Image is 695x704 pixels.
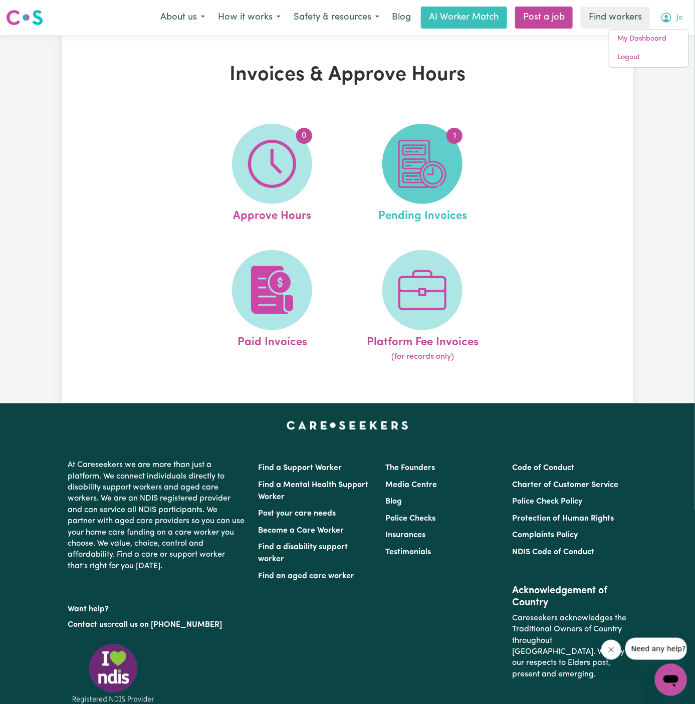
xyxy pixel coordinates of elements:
[115,621,222,629] a: call us on [PHONE_NUMBER]
[386,7,417,29] a: Blog
[676,13,682,24] span: Jo
[200,124,344,225] a: Approve Hours
[296,128,312,144] span: 0
[68,600,247,615] p: Want help?
[512,548,594,556] a: NDIS Code of Conduct
[512,609,627,684] p: Careseekers acknowledges the Traditional Owners of Country throughout [GEOGRAPHIC_DATA]. We pay o...
[512,515,614,523] a: Protection of Human Rights
[287,421,408,429] a: Careseekers home page
[512,481,618,489] a: Charter of Customer Service
[367,330,479,351] span: Platform Fee Invoices
[233,204,311,225] span: Approve Hours
[609,30,688,49] a: My Dashboard
[211,7,287,28] button: How it works
[601,640,621,660] iframe: Close message
[581,7,650,29] a: Find workers
[654,7,689,28] button: My Account
[625,638,687,660] iframe: Message from company
[154,7,211,28] button: About us
[385,548,431,556] a: Testimonials
[6,6,43,29] a: Careseekers logo
[385,498,402,506] a: Blog
[421,7,507,29] a: AI Worker Match
[259,481,369,501] a: Find a Mental Health Support Worker
[385,481,437,489] a: Media Centre
[515,7,573,29] a: Post a job
[259,527,344,535] a: Become a Care Worker
[378,204,467,225] span: Pending Invoices
[350,124,495,225] a: Pending Invoices
[259,543,348,563] a: Find a disability support worker
[446,128,462,144] span: 1
[609,29,689,68] div: My Account
[609,48,688,67] a: Logout
[238,330,307,351] span: Paid Invoices
[512,464,574,472] a: Code of Conduct
[200,250,344,363] a: Paid Invoices
[259,464,342,472] a: Find a Support Worker
[287,7,386,28] button: Safety & resources
[385,464,435,472] a: The Founders
[259,510,336,518] a: Post your care needs
[6,9,43,27] img: Careseekers logo
[385,531,425,539] a: Insurances
[68,621,108,629] a: Contact us
[259,572,355,580] a: Find an aged care worker
[512,531,578,539] a: Complaints Policy
[391,351,454,363] span: (for records only)
[655,664,687,696] iframe: Button to launch messaging window
[68,615,247,634] p: or
[68,455,247,576] p: At Careseekers we are more than just a platform. We connect individuals directly to disability su...
[512,498,582,506] a: Police Check Policy
[385,515,435,523] a: Police Checks
[350,250,495,363] a: Platform Fee Invoices(for records only)
[163,63,532,87] h1: Invoices & Approve Hours
[512,585,627,609] h2: Acknowledgement of Country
